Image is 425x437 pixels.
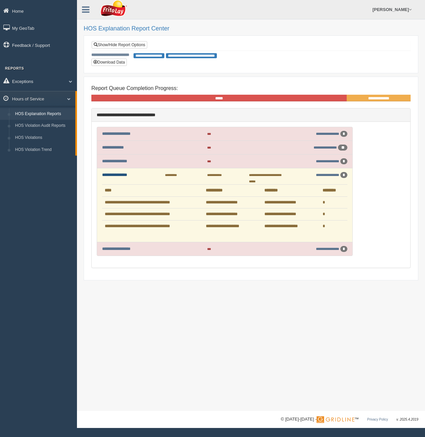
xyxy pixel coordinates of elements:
[91,59,127,66] button: Download Data
[12,120,75,132] a: HOS Violation Audit Reports
[12,108,75,120] a: HOS Explanation Reports
[84,25,418,32] h2: HOS Explanation Report Center
[91,85,411,91] h4: Report Queue Completion Progress:
[281,416,418,423] div: © [DATE]-[DATE] - ™
[12,144,75,156] a: HOS Violation Trend
[317,416,354,423] img: Gridline
[12,132,75,144] a: HOS Violations
[397,418,418,421] span: v. 2025.4.2019
[367,418,388,421] a: Privacy Policy
[92,41,147,49] a: Show/Hide Report Options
